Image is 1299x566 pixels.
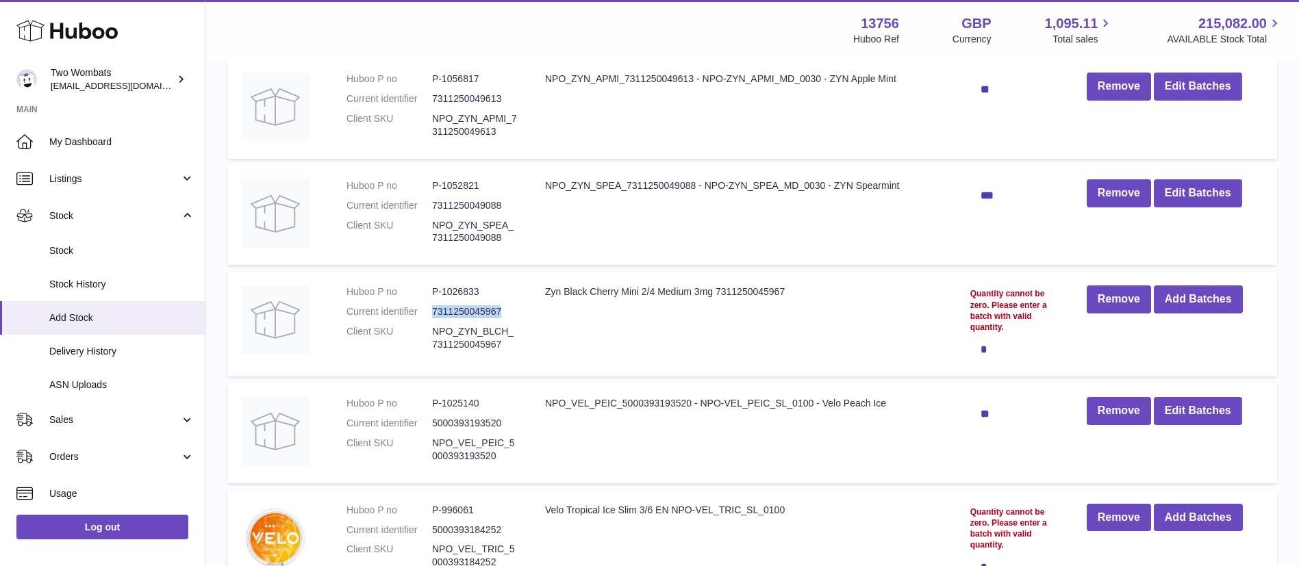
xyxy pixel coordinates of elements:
dd: 7311250049088 [432,199,518,212]
dd: P-1056817 [432,73,518,86]
img: Zyn Black Cherry Mini 2/4 Medium 3mg 7311250045967 [241,285,310,354]
dt: Huboo P no [346,504,432,517]
dd: P-1025140 [432,397,518,410]
dd: NPO_VEL_PEIC_5000393193520 [432,437,518,463]
td: Zyn Black Cherry Mini 2/4 Medium 3mg 7311250045967 [531,272,957,376]
span: Stock [49,244,194,257]
dt: Client SKU [346,112,432,138]
dt: Huboo P no [346,179,432,192]
dd: 5000393193520 [432,417,518,430]
span: Sales [49,413,180,426]
span: Add Stock [49,311,194,324]
span: AVAILABLE Stock Total [1167,33,1283,46]
dt: Current identifier [346,305,432,318]
span: 215,082.00 [1198,14,1267,33]
dt: Client SKU [346,325,432,351]
td: NPO_ZYN_APMI_7311250049613 - NPO-ZYN_APMI_MD_0030 - ZYN Apple Mint [531,59,957,159]
span: [EMAIL_ADDRESS][DOMAIN_NAME] [51,80,201,91]
dd: P-1026833 [432,285,518,298]
td: NPO_ZYN_SPEA_7311250049088 - NPO-ZYN_SPEA_MD_0030 - ZYN Spearmint [531,166,957,266]
span: Listings [49,172,180,185]
span: Stock History [49,278,194,291]
img: NPO_ZYN_APMI_7311250049613 - NPO-ZYN_APMI_MD_0030 - ZYN Apple Mint [241,73,310,141]
dd: 7311250049613 [432,92,518,105]
button: Add Batches [1154,285,1243,313]
span: 1,095.11 [1045,14,1098,33]
dd: P-1052821 [432,179,518,192]
div: Two Wombats [51,66,174,92]
div: Currency [953,33,992,46]
span: Stock [49,209,180,222]
button: Remove [1087,179,1151,207]
strong: GBP [961,14,991,33]
button: Edit Batches [1154,73,1242,101]
span: Orders [49,450,180,463]
dd: NPO_ZYN_SPEA_7311250049088 [432,219,518,245]
a: 1,095.11 Total sales [1045,14,1114,46]
img: NPO_VEL_PEIC_5000393193520 - NPO-VEL_PEIC_SL_0100 - Velo Peach Ice [241,397,310,465]
a: Log out [16,515,188,539]
strong: 13756 [861,14,899,33]
div: Quantity cannot be zero. Please enter a batch with valid quantity. [970,288,1059,333]
dt: Current identifier [346,199,432,212]
dd: NPO_ZYN_BLCH_7311250045967 [432,325,518,351]
span: ASN Uploads [49,378,194,391]
div: Huboo Ref [853,33,899,46]
button: Remove [1087,397,1151,425]
td: NPO_VEL_PEIC_5000393193520 - NPO-VEL_PEIC_SL_0100 - Velo Peach Ice [531,383,957,483]
span: My Dashboard [49,136,194,149]
button: Add Batches [1154,504,1243,532]
dt: Huboo P no [346,397,432,410]
dd: NPO_ZYN_APMI_7311250049613 [432,112,518,138]
dd: 5000393184252 [432,524,518,537]
div: Quantity cannot be zero. Please enter a batch with valid quantity. [970,506,1059,551]
span: Total sales [1052,33,1113,46]
a: 215,082.00 AVAILABLE Stock Total [1167,14,1283,46]
img: NPO_ZYN_SPEA_7311250049088 - NPO-ZYN_SPEA_MD_0030 - ZYN Spearmint [241,179,310,248]
dt: Client SKU [346,219,432,245]
dt: Huboo P no [346,73,432,86]
span: Delivery History [49,345,194,358]
img: internalAdmin-13756@internal.huboo.com [16,69,37,90]
dt: Current identifier [346,92,432,105]
dt: Current identifier [346,417,432,430]
dd: 7311250045967 [432,305,518,318]
dt: Huboo P no [346,285,432,298]
button: Remove [1087,285,1151,313]
button: Remove [1087,73,1151,101]
dd: P-996061 [432,504,518,517]
button: Remove [1087,504,1151,532]
span: Usage [49,487,194,500]
dt: Client SKU [346,437,432,463]
button: Edit Batches [1154,397,1242,425]
button: Edit Batches [1154,179,1242,207]
dt: Current identifier [346,524,432,537]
